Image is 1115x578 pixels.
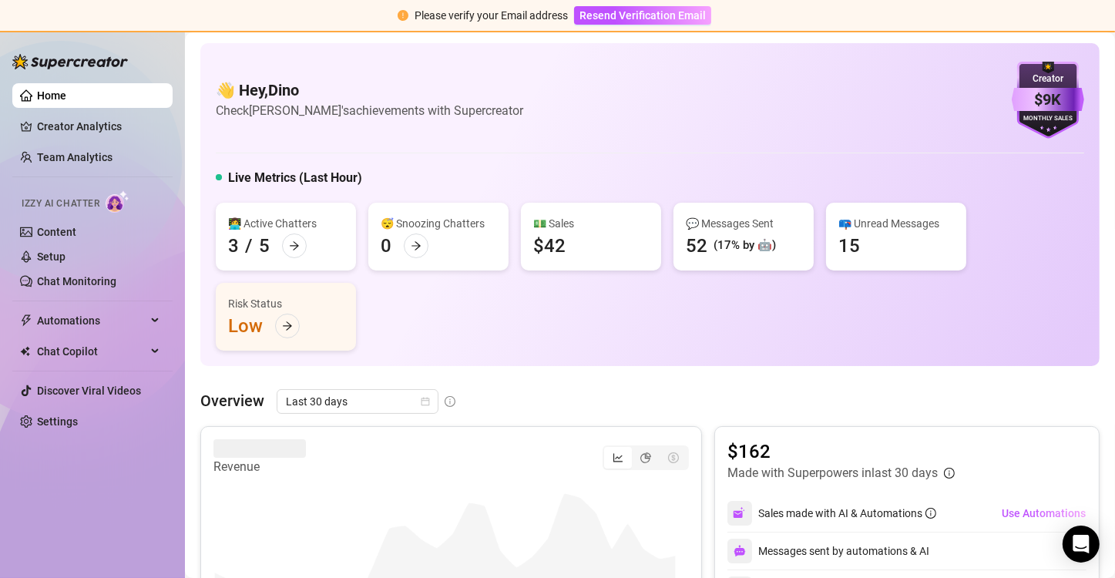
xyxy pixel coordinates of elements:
[925,508,936,519] span: info-circle
[37,385,141,397] a: Discover Viral Videos
[1012,114,1084,124] div: Monthly Sales
[574,6,711,25] button: Resend Verification Email
[398,10,408,21] span: exclamation-circle
[37,250,65,263] a: Setup
[1001,501,1086,526] button: Use Automations
[733,506,747,520] img: svg%3e
[411,240,421,251] span: arrow-right
[1002,507,1086,519] span: Use Automations
[381,234,391,258] div: 0
[200,389,264,412] article: Overview
[1012,88,1084,112] div: $9K
[228,215,344,232] div: 👩‍💻 Active Chatters
[37,415,78,428] a: Settings
[758,505,936,522] div: Sales made with AI & Automations
[686,234,707,258] div: 52
[216,101,523,120] article: Check [PERSON_NAME]'s achievements with Supercreator
[216,79,523,101] h4: 👋 Hey, Dino
[714,237,776,255] div: (17% by 🤖)
[533,215,649,232] div: 💵 Sales
[37,275,116,287] a: Chat Monitoring
[686,215,801,232] div: 💬 Messages Sent
[106,190,129,213] img: AI Chatter
[12,54,128,69] img: logo-BBDzfeDw.svg
[1012,62,1084,139] img: purple-badge-B9DA21FR.svg
[727,464,938,482] article: Made with Superpowers in last 30 days
[228,234,239,258] div: 3
[640,452,651,463] span: pie-chart
[228,169,362,187] h5: Live Metrics (Last Hour)
[421,397,430,406] span: calendar
[37,151,113,163] a: Team Analytics
[37,226,76,238] a: Content
[282,321,293,331] span: arrow-right
[727,539,929,563] div: Messages sent by automations & AI
[838,234,860,258] div: 15
[37,308,146,333] span: Automations
[838,215,954,232] div: 📪 Unread Messages
[20,346,30,357] img: Chat Copilot
[727,439,955,464] article: $162
[20,314,32,327] span: thunderbolt
[37,339,146,364] span: Chat Copilot
[734,545,746,557] img: svg%3e
[1012,72,1084,86] div: Creator
[381,215,496,232] div: 😴 Snoozing Chatters
[533,234,566,258] div: $42
[445,396,455,407] span: info-circle
[22,197,99,211] span: Izzy AI Chatter
[289,240,300,251] span: arrow-right
[259,234,270,258] div: 5
[668,452,679,463] span: dollar-circle
[228,295,344,312] div: Risk Status
[37,89,66,102] a: Home
[1063,526,1100,563] div: Open Intercom Messenger
[579,9,706,22] span: Resend Verification Email
[603,445,689,470] div: segmented control
[37,114,160,139] a: Creator Analytics
[944,468,955,479] span: info-circle
[213,458,306,476] article: Revenue
[613,452,623,463] span: line-chart
[286,390,429,413] span: Last 30 days
[415,7,568,24] div: Please verify your Email address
